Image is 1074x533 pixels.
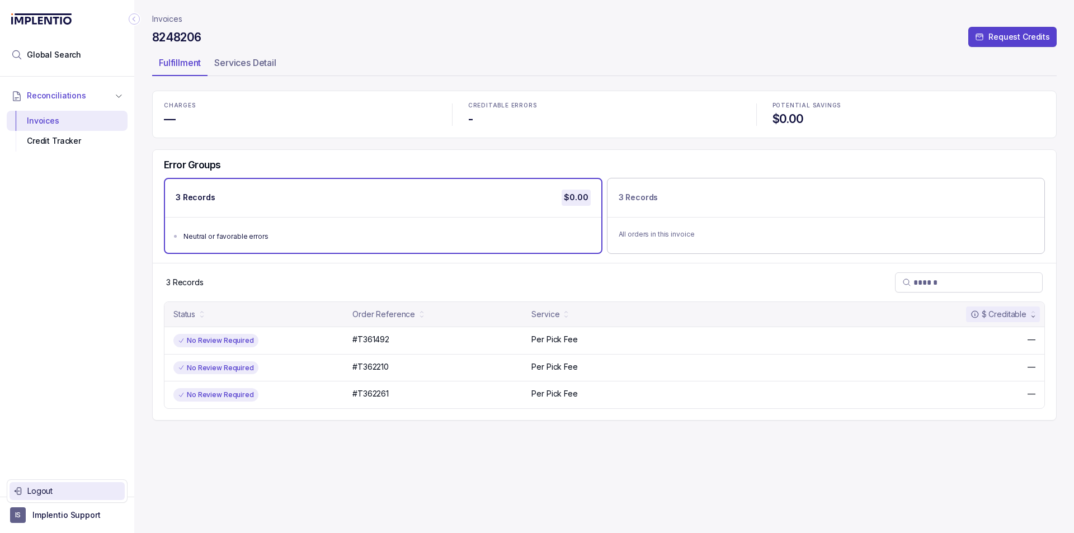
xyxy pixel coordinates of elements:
[7,109,128,154] div: Reconciliations
[173,361,258,375] div: No Review Required
[352,334,389,345] p: #T361492
[183,231,590,242] div: Neutral or favorable errors
[27,90,86,101] span: Reconciliations
[152,13,182,25] nav: breadcrumb
[971,309,1026,320] div: $ Creditable
[531,388,577,399] p: Per Pick Fee
[152,13,182,25] a: Invoices
[166,277,204,288] div: Remaining page entries
[562,190,590,205] p: $0.00
[1028,361,1035,372] p: —
[1028,334,1035,345] p: —
[173,334,258,347] div: No Review Required
[166,277,204,288] p: 3 Records
[772,111,1045,127] h4: $0.00
[27,49,81,60] span: Global Search
[352,361,389,372] p: #T362210
[152,54,208,76] li: Tab Fulfillment
[531,361,577,372] p: Per Pick Fee
[176,192,215,203] p: 3 Records
[7,83,128,108] button: Reconciliations
[152,30,201,45] h4: 8248206
[173,388,258,402] div: No Review Required
[988,31,1050,43] p: Request Credits
[128,12,141,26] div: Collapse Icon
[10,507,124,523] button: User initialsImplentio Support
[352,388,389,399] p: #T362261
[468,111,741,127] h4: -
[164,102,436,109] p: CHARGES
[159,56,201,69] p: Fulfillment
[27,485,120,497] p: Logout
[214,56,276,69] p: Services Detail
[16,111,119,131] div: Invoices
[32,510,101,521] p: Implentio Support
[1028,388,1035,399] p: —
[968,27,1057,47] button: Request Credits
[352,309,415,320] div: Order Reference
[772,102,1045,109] p: POTENTIAL SAVINGS
[531,334,577,345] p: Per Pick Fee
[164,159,221,171] h5: Error Groups
[468,102,741,109] p: CREDITABLE ERRORS
[10,507,26,523] span: User initials
[152,54,1057,76] ul: Tab Group
[164,111,436,127] h4: —
[531,309,559,320] div: Service
[208,54,283,76] li: Tab Services Detail
[619,192,658,203] p: 3 Records
[16,131,119,151] div: Credit Tracker
[619,229,1034,240] p: All orders in this invoice
[173,309,195,320] div: Status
